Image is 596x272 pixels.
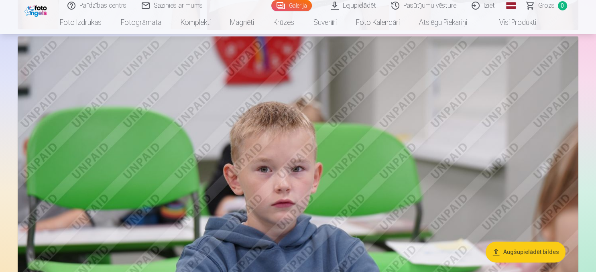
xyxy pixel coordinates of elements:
a: Krūzes [264,11,304,34]
a: Atslēgu piekariņi [409,11,477,34]
button: Augšupielādēt bildes [486,242,565,262]
a: Komplekti [171,11,220,34]
a: Fotogrāmata [111,11,171,34]
a: Suvenīri [304,11,346,34]
span: Grozs [538,1,555,10]
img: /fa1 [24,3,49,17]
a: Visi produkti [477,11,546,34]
a: Magnēti [220,11,264,34]
a: Foto kalendāri [346,11,409,34]
a: Foto izdrukas [50,11,111,34]
span: 0 [558,1,567,10]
